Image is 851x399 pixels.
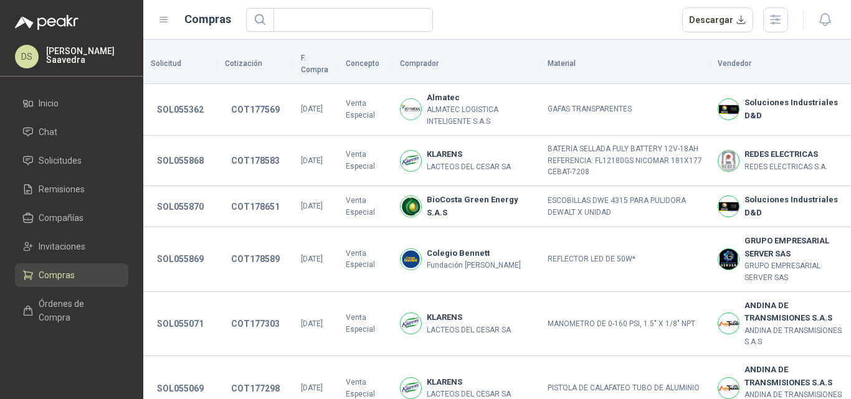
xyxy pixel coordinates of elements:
th: F. Compra [293,45,338,84]
b: ANDINA DE TRANSMISIONES S.A.S [744,364,844,389]
b: ANDINA DE TRANSMISIONES S.A.S [744,299,844,325]
th: Comprador [392,45,541,84]
a: Chat [15,120,128,144]
img: Company Logo [718,378,739,398]
img: Company Logo [401,313,421,334]
button: COT178589 [225,248,286,270]
span: [DATE] [301,319,323,328]
img: Company Logo [401,249,421,270]
p: ALMATEC LOGISTICA INTELIGENTE S.A.S [427,104,533,128]
span: [DATE] [301,383,323,392]
b: KLARENS [427,311,511,324]
span: Órdenes de Compra [39,297,116,324]
a: Solicitudes [15,149,128,172]
button: Descargar [682,7,754,32]
p: LACTEOS DEL CESAR SA [427,161,511,173]
p: LACTEOS DEL CESAR SA [427,324,511,336]
b: KLARENS [427,148,511,161]
a: Invitaciones [15,235,128,258]
img: Logo peakr [15,15,78,30]
th: Vendedor [710,45,851,84]
p: REDES ELECTRICAS S.A. [744,161,827,173]
img: Company Logo [718,196,739,217]
button: SOL055869 [151,248,210,270]
button: SOL055868 [151,149,210,172]
button: SOL055071 [151,312,210,335]
b: BioCosta Green Energy S.A.S [427,194,533,219]
span: [DATE] [301,202,323,210]
button: COT177569 [225,98,286,121]
img: Company Logo [401,378,421,398]
span: Solicitudes [39,154,82,167]
img: Company Logo [718,313,739,334]
img: Company Logo [718,249,739,270]
a: Órdenes de Compra [15,292,128,329]
b: GRUPO EMPRESARIAL SERVER SAS [744,235,844,260]
td: Venta Especial [338,227,392,292]
span: Compras [39,268,75,282]
h1: Compras [184,11,231,28]
th: Solicitud [143,45,217,84]
p: [PERSON_NAME] Saavedra [46,47,128,64]
td: MANOMETRO DE 0-160 PSI, 1.5" X 1/8" NPT [540,292,710,357]
img: Company Logo [718,151,739,171]
a: Compañías [15,206,128,230]
span: [DATE] [301,105,323,113]
div: DS [15,45,39,68]
th: Cotización [217,45,293,84]
span: Inicio [39,96,59,110]
button: COT178651 [225,195,286,218]
b: Soluciones Industriales D&D [744,194,844,219]
td: Venta Especial [338,84,392,136]
img: Company Logo [718,99,739,120]
th: Material [540,45,710,84]
td: Venta Especial [338,292,392,357]
img: Company Logo [401,99,421,120]
img: Company Logo [401,151,421,171]
td: ESCOBILLAS DWE 4315 PARA PULIDORA DEWALT X UNIDAD [540,186,710,227]
a: Inicio [15,92,128,115]
button: COT178583 [225,149,286,172]
button: COT177303 [225,312,286,335]
p: Fundación [PERSON_NAME] [427,260,521,271]
th: Concepto [338,45,392,84]
td: Venta Especial [338,186,392,227]
p: GRUPO EMPRESARIAL SERVER SAS [744,260,844,284]
b: Soluciones Industriales D&D [744,96,844,122]
a: Compras [15,263,128,287]
span: Chat [39,125,57,139]
b: KLARENS [427,376,511,388]
td: Venta Especial [338,136,392,187]
b: Colegio Bennett [427,247,521,260]
b: REDES ELECTRICAS [744,148,827,161]
img: Company Logo [401,196,421,217]
button: SOL055362 [151,98,210,121]
td: BATERIA SELLADA FULY BATTERY 12V-18AH REFERENCIA: FL12180GS NICOMAR 181X177 CEBAT-7208 [540,136,710,187]
td: REFLECTOR LED DE 50W* [540,227,710,292]
span: [DATE] [301,156,323,165]
button: SOL055870 [151,195,210,218]
span: [DATE] [301,255,323,263]
span: Compañías [39,211,83,225]
span: Remisiones [39,182,85,196]
b: Almatec [427,92,533,104]
td: GAFAS TRANSPARENTES [540,84,710,136]
span: Invitaciones [39,240,85,253]
a: Remisiones [15,177,128,201]
p: ANDINA DE TRANSMISIONES S.A.S [744,325,844,349]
